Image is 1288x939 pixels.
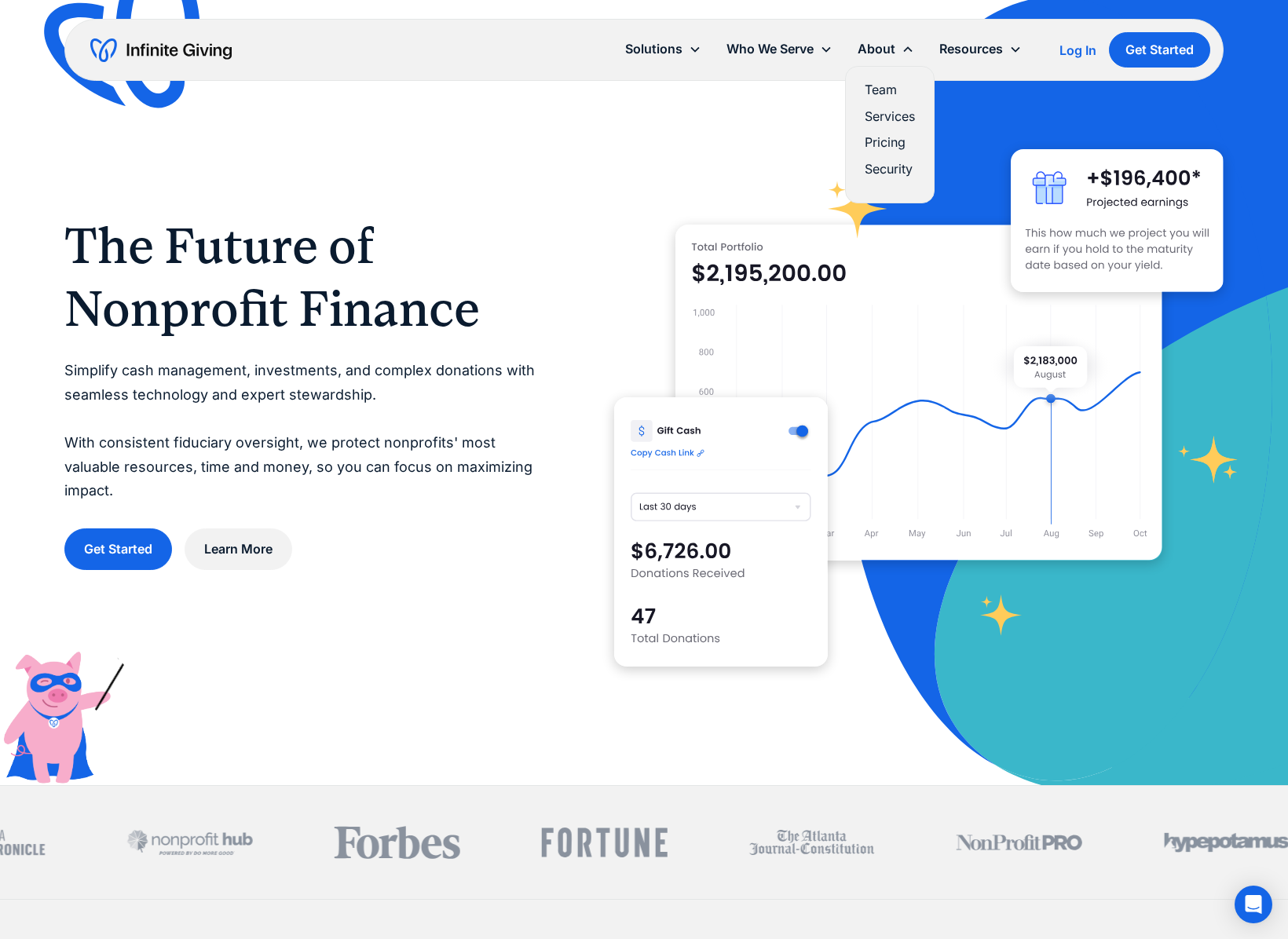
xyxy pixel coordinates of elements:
[865,79,915,100] a: Team
[845,32,927,66] div: About
[726,38,814,60] div: Who We Serve
[675,225,1162,561] img: nonprofit donation platform
[185,528,292,570] a: Learn More
[90,38,232,63] a: home
[1109,32,1210,68] a: Get Started
[64,214,551,340] h1: The Future of Nonprofit Finance
[64,359,551,503] p: Simplify cash management, investments, and complex donations with seamless technology and expert ...
[1178,436,1239,484] img: fundraising star
[1235,886,1272,923] div: Open Intercom Messenger
[714,32,845,66] div: Who We Serve
[613,32,714,66] div: Solutions
[927,32,1034,66] div: Resources
[865,159,915,180] a: Security
[865,132,915,153] a: Pricing
[858,38,895,60] div: About
[625,38,682,60] div: Solutions
[845,66,935,203] nav: About
[1059,41,1096,60] a: Log In
[865,106,915,127] a: Services
[64,528,172,570] a: Get Started
[939,38,1003,60] div: Resources
[614,397,827,667] img: donation software for nonprofits
[1059,44,1096,57] div: Log In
